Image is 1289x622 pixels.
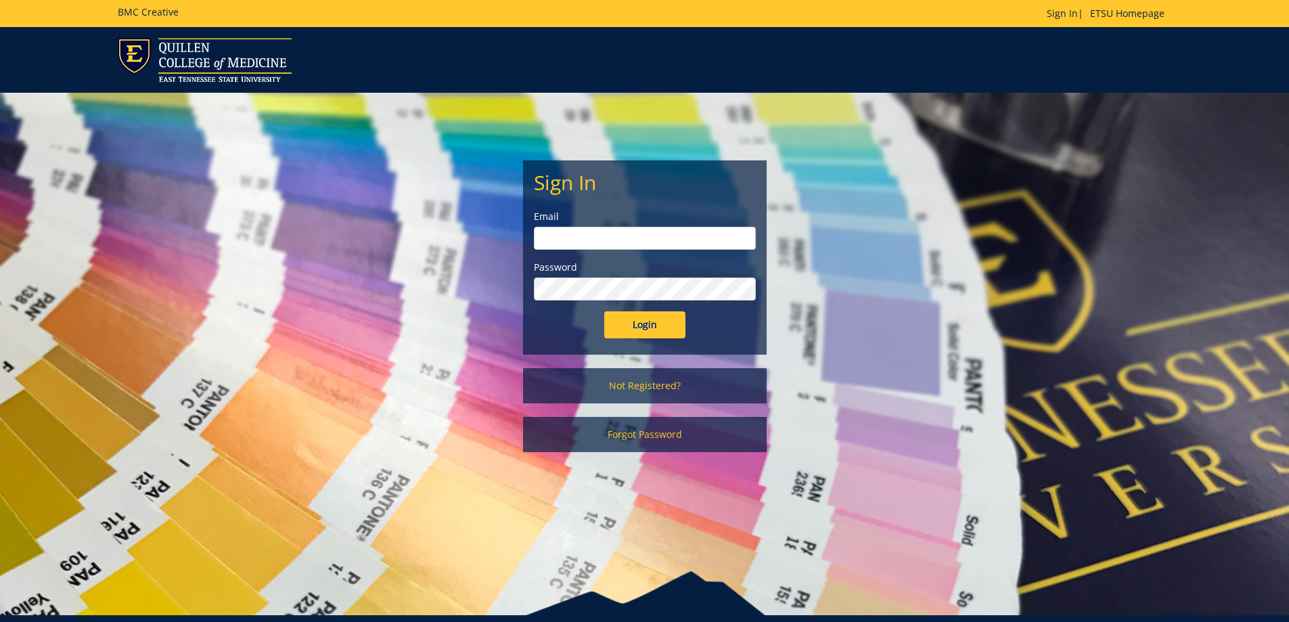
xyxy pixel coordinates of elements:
h2: Sign In [534,171,756,194]
input: Login [604,311,685,338]
p: | [1047,7,1171,20]
a: Forgot Password [523,417,767,452]
a: ETSU Homepage [1083,7,1171,20]
a: Sign In [1047,7,1078,20]
label: Password [534,261,756,274]
a: Not Registered? [523,368,767,403]
img: ETSU logo [118,38,292,82]
label: Email [534,210,756,223]
h5: BMC Creative [118,7,179,17]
